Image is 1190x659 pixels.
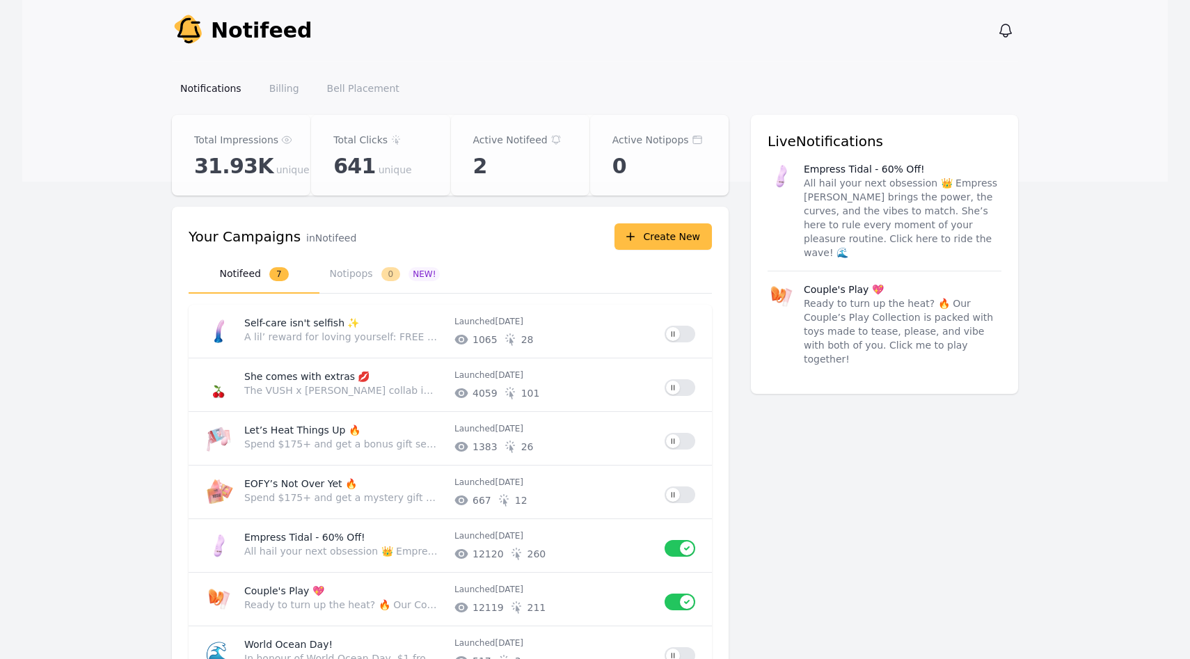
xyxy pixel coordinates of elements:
[379,163,412,177] span: unique
[244,383,438,397] p: The VUSH x [PERSON_NAME] collab is officially on. Wanna celebrate? Spend $195 for a Free Plump or...
[521,333,534,347] span: # of unique clicks
[333,154,375,179] span: 641
[244,530,443,544] p: Empress Tidal - 60% Off!
[804,176,1001,260] p: All hail your next obsession 👑 Empress [PERSON_NAME] brings the power, the curves, and the vibes ...
[319,255,450,294] button: Notipops0NEW!
[381,267,401,281] span: 0
[521,386,540,400] span: # of unique clicks
[189,227,301,246] h3: Your Campaigns
[333,132,388,148] p: Total Clicks
[804,162,925,176] p: Empress Tidal - 60% Off!
[495,424,523,434] time: 2025-07-15T04:10:54.645Z
[473,601,504,614] span: # of unique impressions
[306,231,356,245] p: in Notifeed
[768,132,1001,151] h3: Live Notifications
[261,76,308,101] a: Billing
[495,585,523,594] time: 2025-06-10T03:20:25.746Z
[527,547,546,561] span: # of unique clicks
[244,544,438,558] p: All hail your next obsession 👑 Empress [PERSON_NAME] brings the power, the curves, and the vibes ...
[473,154,487,179] span: 2
[172,14,312,47] a: Notifeed
[269,267,289,281] span: 7
[244,423,443,437] p: Let’s Heat Things Up 🔥
[495,477,523,487] time: 2025-07-04T05:03:02.548Z
[804,283,884,296] p: Couple's Play 💖
[189,255,319,294] button: Notifeed7
[495,370,523,380] time: 2025-07-25T01:06:38.822Z
[172,14,205,47] img: Your Company
[473,132,548,148] p: Active Notifeed
[244,584,443,598] p: Couple's Play 💖
[244,437,438,451] p: Spend $175+ and get a bonus gift set worth $127—packed with pleasure picks to warm you up from th...
[189,573,712,626] a: Couple's Play 💖Ready to turn up the heat? 🔥 Our Couple’s Play Collection is packed with toys made...
[614,223,712,250] button: Create New
[454,530,653,541] p: Launched
[454,370,653,381] p: Launched
[515,493,527,507] span: # of unique clicks
[473,333,498,347] span: # of unique impressions
[612,132,689,148] p: Active Notipops
[194,154,273,179] span: 31.93K
[495,317,523,326] time: 2025-08-19T04:54:23.611Z
[454,316,653,327] p: Launched
[454,477,653,488] p: Launched
[189,412,712,465] a: Let’s Heat Things Up 🔥Spend $175+ and get a bonus gift set worth $127—packed with pleasure picks ...
[454,423,653,434] p: Launched
[473,386,498,400] span: # of unique impressions
[408,267,440,281] span: NEW!
[495,638,523,648] time: 2025-06-03T05:33:15.748Z
[244,491,438,505] p: Spend $175+ and get a mystery gift set worth $199—made to tease, please, and surprise. What are y...
[244,477,443,491] p: EOFY’s Not Over Yet 🔥
[244,370,443,383] p: She comes with extras 💋
[244,316,443,330] p: Self-care isn't selfish ✨
[189,358,712,411] a: She comes with extras 💋The VUSH x [PERSON_NAME] collab is officially on. Wanna celebrate? Spend $...
[454,637,653,649] p: Launched
[276,163,310,177] span: unique
[172,76,250,101] a: Notifications
[473,440,498,454] span: # of unique impressions
[473,493,491,507] span: # of unique impressions
[244,330,438,344] p: A lil’ reward for loving yourself: FREE Ditto Dildo with orders $170+. Click here to start shopping!
[527,601,546,614] span: # of unique clicks
[189,466,712,518] a: EOFY’s Not Over Yet 🔥Spend $175+ and get a mystery gift set worth $199—made to tease, please, and...
[244,598,438,612] p: Ready to turn up the heat? 🔥 Our Couple’s Play Collection is packed with toys made to tease, plea...
[189,305,712,358] a: Self-care isn't selfish ✨A lil’ reward for loving yourself: FREE Ditto Dildo with orders $170+. C...
[495,531,523,541] time: 2025-06-10T03:22:37.344Z
[612,154,626,179] span: 0
[454,584,653,595] p: Launched
[189,519,712,572] a: Empress Tidal - 60% Off!All hail your next obsession 👑 Empress [PERSON_NAME] brings the power, th...
[804,296,1001,366] p: Ready to turn up the heat? 🔥 Our Couple’s Play Collection is packed with toys made to tease, plea...
[194,132,278,148] p: Total Impressions
[244,637,443,651] p: World Ocean Day!
[319,76,408,101] a: Bell Placement
[211,18,312,43] span: Notifeed
[473,547,504,561] span: # of unique impressions
[189,255,712,294] nav: Tabs
[521,440,534,454] span: # of unique clicks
